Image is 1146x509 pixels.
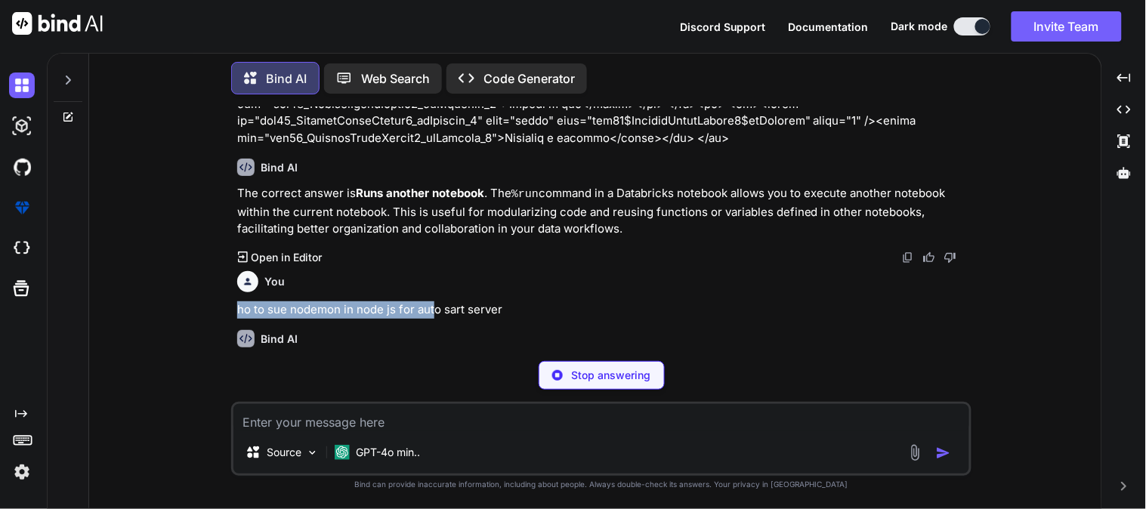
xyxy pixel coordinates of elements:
[9,154,35,180] img: githubDark
[264,274,285,289] h6: You
[361,69,430,88] p: Web Search
[261,332,298,347] h6: Bind AI
[266,69,307,88] p: Bind AI
[891,19,948,34] span: Dark mode
[9,459,35,485] img: settings
[936,446,951,461] img: icon
[944,251,956,264] img: dislike
[251,250,323,265] p: Open in Editor
[356,445,420,460] p: GPT-4o min..
[483,69,575,88] p: Code Generator
[789,20,869,33] span: Documentation
[356,186,484,200] strong: Runs another notebook
[9,113,35,139] img: darkAi-studio
[511,188,539,201] code: %run
[9,72,35,98] img: darkChat
[907,444,924,461] img: attachment
[12,12,103,35] img: Bind AI
[902,251,914,264] img: copy
[237,185,968,238] p: The correct answer is . The command in a Databricks notebook allows you to execute another notebo...
[335,445,350,460] img: GPT-4o mini
[572,368,651,383] p: Stop answering
[261,160,298,175] h6: Bind AI
[267,445,301,460] p: Source
[306,446,319,459] img: Pick Models
[9,236,35,261] img: cloudideIcon
[680,20,766,33] span: Discord Support
[231,479,971,490] p: Bind can provide inaccurate information, including about people. Always double-check its answers....
[789,19,869,35] button: Documentation
[1012,11,1122,42] button: Invite Team
[9,195,35,221] img: premium
[237,301,968,319] p: ho to sue nodemon in node js for auto sart server
[923,251,935,264] img: like
[680,19,766,35] button: Discord Support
